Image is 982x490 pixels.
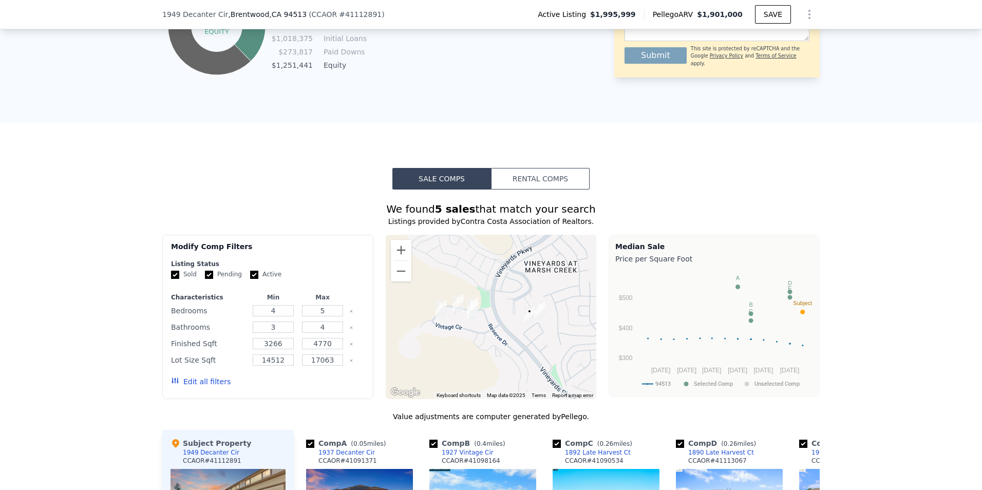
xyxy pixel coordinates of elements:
[349,326,353,330] button: Clear
[250,270,281,279] label: Active
[749,301,752,308] text: B
[615,241,813,252] div: Median Sale
[353,440,367,447] span: 0.05
[697,10,743,18] span: $1,901,000
[171,376,231,387] button: Edit all filters
[429,448,494,457] a: 1927 Vintage Cir
[171,241,365,260] div: Modify Comp Filters
[162,411,820,422] div: Value adjustments are computer generated by Pellego .
[676,438,760,448] div: Comp D
[593,440,636,447] span: ( miles)
[619,325,633,332] text: $400
[306,438,390,448] div: Comp A
[728,367,747,374] text: [DATE]
[442,448,494,457] div: 1927 Vintage Cir
[477,440,486,447] span: 0.4
[391,261,411,281] button: Zoom out
[171,270,197,279] label: Sold
[691,45,809,67] div: This site is protected by reCAPTCHA and the Google and apply.
[487,392,525,398] span: Map data ©2025
[312,10,337,18] span: CCAOR
[615,266,813,394] svg: A chart.
[799,438,882,448] div: Comp E
[694,381,733,387] text: Selected Comp
[565,448,631,457] div: 1892 Late Harvest Ct
[452,295,464,312] div: 1990 Angels Share Ct
[306,448,375,457] a: 1937 Decanter Cir
[677,367,696,374] text: [DATE]
[271,60,313,71] td: $1,251,441
[349,342,353,346] button: Clear
[590,9,636,20] span: $1,995,999
[811,448,878,457] div: 1990 Angels Share Ct
[318,457,377,465] div: CCAOR # 41091371
[552,392,593,398] a: Report a map error
[688,457,747,465] div: CCAOR # 41113067
[437,392,481,399] button: Keyboard shortcuts
[717,440,760,447] span: ( miles)
[347,440,390,447] span: ( miles)
[799,448,878,457] a: 1990 Angels Share Ct
[754,381,800,387] text: Unselected Comp
[162,216,820,227] div: Listings provided by Contra Costa Association of Realtors .
[349,359,353,363] button: Clear
[553,448,631,457] a: 1892 Late Harvest Ct
[322,33,368,44] td: Initial Loans
[171,438,251,448] div: Subject Property
[171,304,247,318] div: Bedrooms
[205,271,213,279] input: Pending
[793,300,812,306] text: Subject
[756,53,796,59] a: Terms of Service
[204,27,229,35] tspan: equity
[491,168,590,190] button: Rental Comps
[162,9,228,20] span: 1949 Decanter Cir
[749,308,753,314] text: C
[271,46,313,58] td: $273,817
[799,4,820,25] button: Show Options
[565,457,624,465] div: CCAOR # 41090534
[534,301,545,319] div: 1937 Decanter Cir
[755,5,791,24] button: SAVE
[653,9,697,20] span: Pellego ARV
[162,202,820,216] div: We found that match your search
[435,203,476,215] strong: 5 sales
[171,271,179,279] input: Sold
[442,457,500,465] div: CCAOR # 41098164
[171,336,247,351] div: Finished Sqft
[392,168,491,190] button: Sale Comps
[250,271,258,279] input: Active
[538,9,590,20] span: Active Listing
[322,46,368,58] td: Paid Downs
[391,240,411,260] button: Zoom in
[788,285,791,291] text: E
[615,252,813,266] div: Price per Square Foot
[388,386,422,399] a: Open this area in Google Maps (opens a new window)
[532,392,546,398] a: Terms (opens in new tab)
[754,367,773,374] text: [DATE]
[309,9,385,20] div: ( )
[625,47,687,64] button: Submit
[736,275,740,281] text: A
[780,367,800,374] text: [DATE]
[349,309,353,313] button: Clear
[271,33,313,44] td: $1,018,375
[676,448,754,457] a: 1890 Late Harvest Ct
[269,10,307,18] span: , CA 94513
[205,270,242,279] label: Pending
[318,448,375,457] div: 1937 Decanter Cir
[322,60,368,71] td: Equity
[300,293,345,301] div: Max
[467,298,478,315] div: 1890 Late Harvest Ct
[702,367,722,374] text: [DATE]
[171,320,247,334] div: Bathrooms
[724,440,738,447] span: 0.26
[251,293,296,301] div: Min
[228,9,307,20] span: , Brentwood
[470,440,509,447] span: ( miles)
[436,300,447,318] div: 1927 Vintage Cir
[388,386,422,399] img: Google
[688,448,754,457] div: 1890 Late Harvest Ct
[171,353,247,367] div: Lot Size Sqft
[788,280,792,286] text: D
